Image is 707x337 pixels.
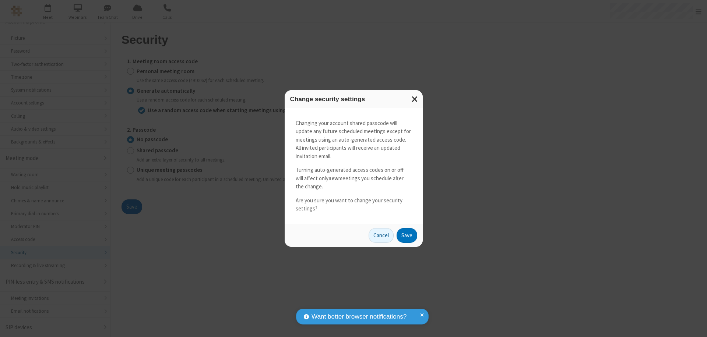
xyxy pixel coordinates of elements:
[312,312,407,322] span: Want better browser notifications?
[369,228,394,243] button: Cancel
[407,90,423,108] button: Close modal
[397,228,417,243] button: Save
[290,96,417,103] h3: Change security settings
[296,166,412,191] p: Turning auto-generated access codes on or off will affect only meetings you schedule after the ch...
[296,119,412,161] p: Changing your account shared passcode will update any future scheduled meetings except for meetin...
[296,196,412,213] p: Are you sure you want to change your security settings?
[328,175,338,182] strong: new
